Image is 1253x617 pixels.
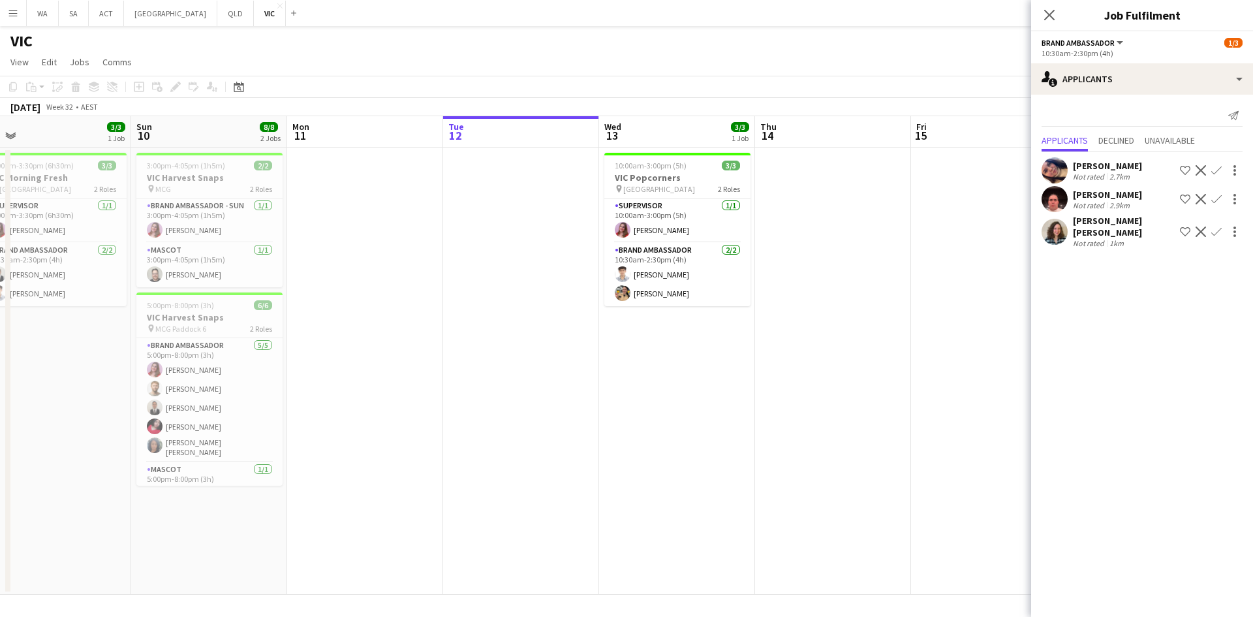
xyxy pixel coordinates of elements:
span: View [10,56,29,68]
span: Tue [448,121,464,133]
a: View [5,54,34,71]
span: Sun [136,121,152,133]
span: 3:00pm-4:05pm (1h5m) [147,161,225,170]
button: ACT [89,1,124,26]
app-card-role: Mascot1/13:00pm-4:05pm (1h5m)[PERSON_NAME] [136,243,283,287]
span: 2 Roles [94,184,116,194]
button: [GEOGRAPHIC_DATA] [124,1,217,26]
div: [PERSON_NAME] [1073,189,1142,200]
span: 3/3 [731,122,749,132]
div: 10:30am-2:30pm (4h) [1042,48,1243,58]
span: 1/3 [1224,38,1243,48]
span: 13 [602,128,621,143]
div: 1 Job [108,133,125,143]
span: 2 Roles [250,184,272,194]
h3: VIC Popcorners [604,172,750,183]
div: [PERSON_NAME] [1073,160,1142,172]
app-card-role: Brand Ambassador - SUN1/13:00pm-4:05pm (1h5m)[PERSON_NAME] [136,198,283,243]
app-job-card: 5:00pm-8:00pm (3h)6/6VIC Harvest Snaps MCG Paddock 62 RolesBrand Ambassador5/55:00pm-8:00pm (3h)[... [136,293,283,486]
span: 10:00am-3:00pm (5h) [615,161,687,170]
span: 3/3 [98,161,116,170]
span: 8/8 [260,122,278,132]
span: [GEOGRAPHIC_DATA] [623,184,695,194]
h3: VIC Harvest Snaps [136,172,283,183]
app-card-role: Supervisor1/110:00am-3:00pm (5h)[PERSON_NAME] [604,198,750,243]
span: MCG [155,184,171,194]
div: Applicants [1031,63,1253,95]
span: Unavailable [1145,136,1195,145]
span: 2 Roles [718,184,740,194]
span: Comms [102,56,132,68]
app-card-role: Brand Ambassador2/210:30am-2:30pm (4h)[PERSON_NAME][PERSON_NAME] [604,243,750,306]
div: [PERSON_NAME] [PERSON_NAME] [1073,215,1175,238]
div: 2 Jobs [260,133,281,143]
app-card-role: Brand Ambassador5/55:00pm-8:00pm (3h)[PERSON_NAME][PERSON_NAME][PERSON_NAME][PERSON_NAME][PERSON_... [136,338,283,462]
app-job-card: 3:00pm-4:05pm (1h5m)2/2VIC Harvest Snaps MCG2 RolesBrand Ambassador - SUN1/13:00pm-4:05pm (1h5m)[... [136,153,283,287]
span: 3/3 [722,161,740,170]
span: Applicants [1042,136,1088,145]
button: SA [59,1,89,26]
span: Edit [42,56,57,68]
button: QLD [217,1,254,26]
div: 2.7km [1107,172,1132,182]
span: 6/6 [254,300,272,310]
span: Wed [604,121,621,133]
span: Week 32 [43,102,76,112]
div: AEST [81,102,98,112]
a: Jobs [65,54,95,71]
span: Thu [760,121,777,133]
span: 3/3 [107,122,125,132]
div: Not rated [1073,200,1107,210]
button: Brand Ambassador [1042,38,1125,48]
button: WA [27,1,59,26]
span: 15 [914,128,927,143]
span: 12 [446,128,464,143]
h3: Job Fulfilment [1031,7,1253,24]
span: 2/2 [254,161,272,170]
div: [DATE] [10,101,40,114]
div: 1km [1107,238,1126,248]
div: 1 Job [732,133,749,143]
div: 2.9km [1107,200,1132,210]
span: MCG Paddock 6 [155,324,206,334]
span: 10 [134,128,152,143]
a: Comms [97,54,137,71]
h1: VIC [10,31,33,51]
h3: VIC Harvest Snaps [136,311,283,323]
span: Brand Ambassador [1042,38,1115,48]
span: Mon [292,121,309,133]
app-job-card: 10:00am-3:00pm (5h)3/3VIC Popcorners [GEOGRAPHIC_DATA]2 RolesSupervisor1/110:00am-3:00pm (5h)[PER... [604,153,750,306]
a: Edit [37,54,62,71]
app-card-role: Mascot1/15:00pm-8:00pm (3h) [136,462,283,507]
div: Not rated [1073,172,1107,182]
span: 5:00pm-8:00pm (3h) [147,300,214,310]
div: Not rated [1073,238,1107,248]
span: 14 [758,128,777,143]
span: Declined [1098,136,1134,145]
button: VIC [254,1,286,26]
span: 2 Roles [250,324,272,334]
span: Jobs [70,56,89,68]
span: Fri [916,121,927,133]
span: 11 [290,128,309,143]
